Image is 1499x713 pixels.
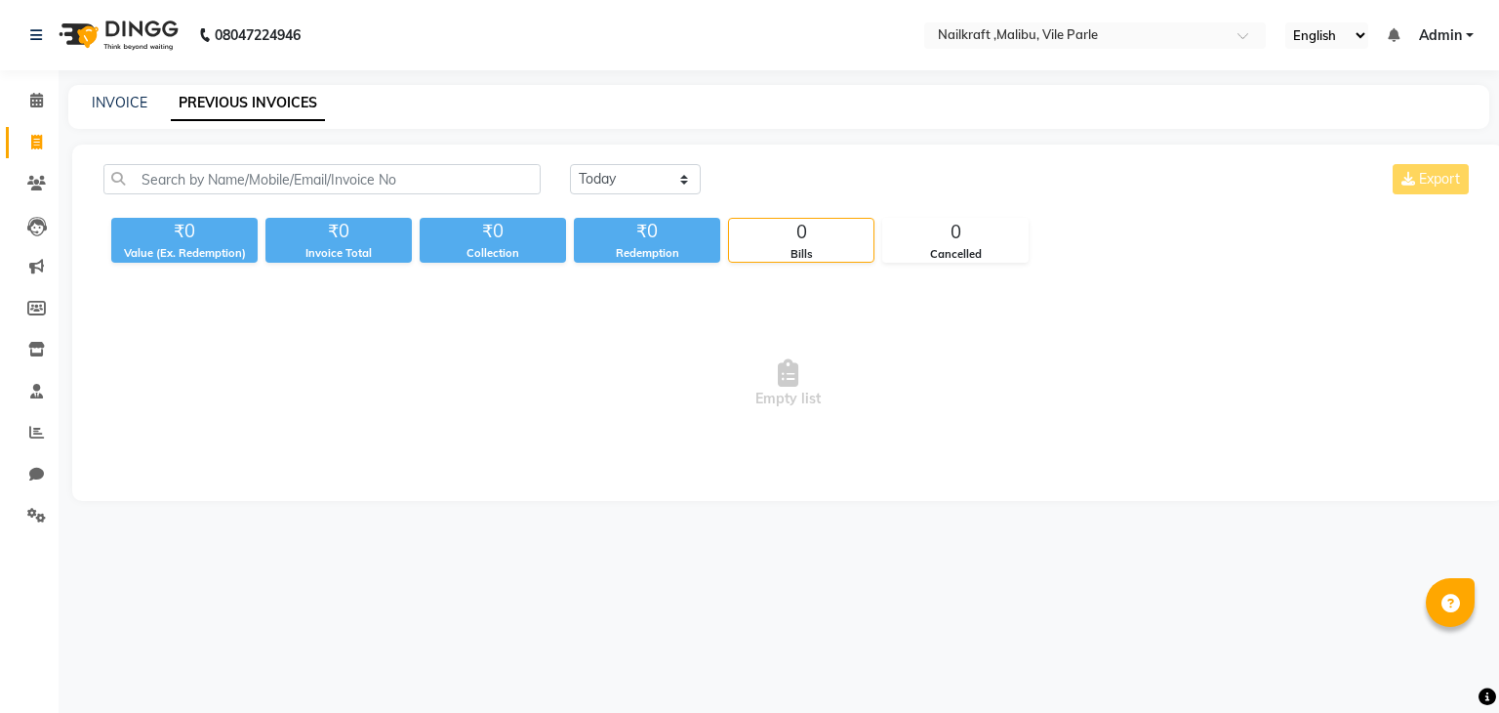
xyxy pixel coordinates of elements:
[265,245,412,262] div: Invoice Total
[92,94,147,111] a: INVOICE
[103,164,541,194] input: Search by Name/Mobile/Email/Invoice No
[574,245,720,262] div: Redemption
[215,8,301,63] b: 08047224946
[420,218,566,245] div: ₹0
[729,246,873,263] div: Bills
[420,245,566,262] div: Collection
[50,8,183,63] img: logo
[1419,25,1462,46] span: Admin
[111,218,258,245] div: ₹0
[265,218,412,245] div: ₹0
[103,286,1473,482] span: Empty list
[729,219,873,246] div: 0
[883,246,1028,263] div: Cancelled
[171,86,325,121] a: PREVIOUS INVOICES
[111,245,258,262] div: Value (Ex. Redemption)
[574,218,720,245] div: ₹0
[883,219,1028,246] div: 0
